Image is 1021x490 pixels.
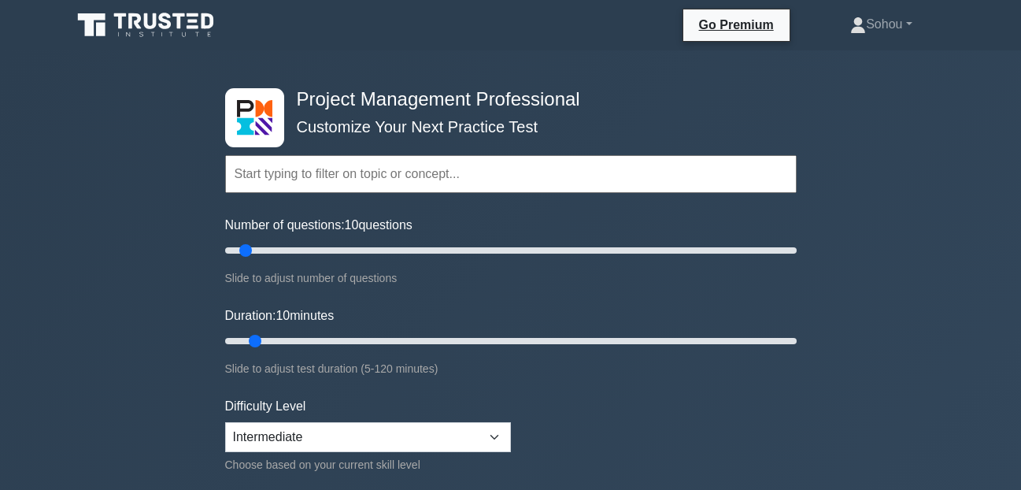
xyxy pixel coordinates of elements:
a: Sohou [812,9,949,40]
div: Choose based on your current skill level [225,455,511,474]
label: Number of questions: questions [225,216,412,235]
span: 10 [276,309,290,322]
span: 10 [345,218,359,232]
div: Slide to adjust test duration (5-120 minutes) [225,359,797,378]
a: Go Premium [690,15,783,35]
div: Slide to adjust number of questions [225,269,797,288]
label: Duration: minutes [225,306,335,325]
label: Difficulty Level [225,397,306,416]
h4: Project Management Professional [290,88,720,111]
input: Start typing to filter on topic or concept... [225,155,797,193]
